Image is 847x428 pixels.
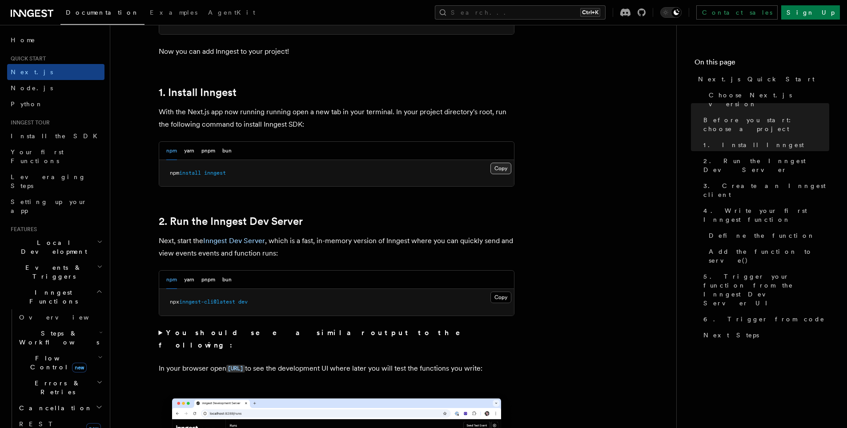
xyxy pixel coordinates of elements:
[703,116,829,133] span: Before you start: choose a project
[226,364,245,372] a: [URL]
[7,284,104,309] button: Inngest Functions
[705,244,829,268] a: Add the function to serve()
[580,8,600,17] kbd: Ctrl+K
[184,142,194,160] button: yarn
[660,7,682,18] button: Toggle dark mode
[179,170,201,176] span: install
[222,271,232,289] button: bun
[705,228,829,244] a: Define the function
[7,263,97,281] span: Events & Triggers
[159,235,514,260] p: Next, start the , which is a fast, in-memory version of Inngest where you can quickly send and vi...
[66,9,139,16] span: Documentation
[16,309,104,325] a: Overview
[201,271,215,289] button: pnpm
[700,112,829,137] a: Before you start: choose a project
[60,3,145,25] a: Documentation
[11,148,64,164] span: Your first Functions
[145,3,203,24] a: Examples
[170,299,179,305] span: npx
[703,272,829,308] span: 5. Trigger your function from the Inngest Dev Server UI
[204,170,226,176] span: inngest
[159,362,514,375] p: In your browser open to see the development UI where later you will test the functions you write:
[7,96,104,112] a: Python
[7,194,104,219] a: Setting up your app
[159,327,514,352] summary: You should see a similar output to the following:
[7,238,97,256] span: Local Development
[11,84,53,92] span: Node.js
[490,163,511,174] button: Copy
[7,119,50,126] span: Inngest tour
[159,45,514,58] p: Now you can add Inngest to your project!
[159,106,514,131] p: With the Next.js app now running running open a new tab in your terminal. In your project directo...
[203,236,265,245] a: Inngest Dev Server
[7,235,104,260] button: Local Development
[203,3,261,24] a: AgentKit
[700,311,829,327] a: 6. Trigger from code
[11,68,53,76] span: Next.js
[226,365,245,372] code: [URL]
[703,331,759,340] span: Next Steps
[435,5,606,20] button: Search...Ctrl+K
[781,5,840,20] a: Sign Up
[16,325,104,350] button: Steps & Workflows
[698,75,815,84] span: Next.js Quick Start
[7,226,37,233] span: Features
[16,350,104,375] button: Flow Controlnew
[166,271,177,289] button: npm
[16,329,99,347] span: Steps & Workflows
[709,91,829,108] span: Choose Next.js version
[11,132,103,140] span: Install the SDK
[150,9,197,16] span: Examples
[490,292,511,303] button: Copy
[694,71,829,87] a: Next.js Quick Start
[7,260,104,284] button: Events & Triggers
[16,379,96,396] span: Errors & Retries
[709,247,829,265] span: Add the function to serve()
[222,142,232,160] button: bun
[208,9,255,16] span: AgentKit
[700,203,829,228] a: 4. Write your first Inngest function
[696,5,778,20] a: Contact sales
[7,288,96,306] span: Inngest Functions
[170,170,179,176] span: npm
[159,86,237,99] a: 1. Install Inngest
[16,375,104,400] button: Errors & Retries
[7,80,104,96] a: Node.js
[700,327,829,343] a: Next Steps
[7,32,104,48] a: Home
[159,328,473,349] strong: You should see a similar output to the following:
[238,299,248,305] span: dev
[703,156,829,174] span: 2. Run the Inngest Dev Server
[72,363,87,372] span: new
[694,57,829,71] h4: On this page
[700,153,829,178] a: 2. Run the Inngest Dev Server
[705,87,829,112] a: Choose Next.js version
[16,400,104,416] button: Cancellation
[7,55,46,62] span: Quick start
[184,271,194,289] button: yarn
[7,144,104,169] a: Your first Functions
[19,314,111,321] span: Overview
[709,231,815,240] span: Define the function
[703,206,829,224] span: 4. Write your first Inngest function
[11,198,87,214] span: Setting up your app
[159,215,303,228] a: 2. Run the Inngest Dev Server
[11,100,43,108] span: Python
[201,142,215,160] button: pnpm
[703,181,829,199] span: 3. Create an Inngest client
[179,299,235,305] span: inngest-cli@latest
[700,178,829,203] a: 3. Create an Inngest client
[7,64,104,80] a: Next.js
[166,142,177,160] button: npm
[7,128,104,144] a: Install the SDK
[703,140,804,149] span: 1. Install Inngest
[11,173,86,189] span: Leveraging Steps
[16,354,98,372] span: Flow Control
[703,315,825,324] span: 6. Trigger from code
[700,137,829,153] a: 1. Install Inngest
[16,404,92,412] span: Cancellation
[7,169,104,194] a: Leveraging Steps
[11,36,36,44] span: Home
[700,268,829,311] a: 5. Trigger your function from the Inngest Dev Server UI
